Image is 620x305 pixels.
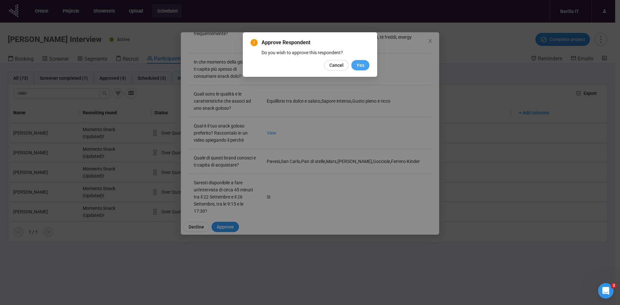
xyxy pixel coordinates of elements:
div: Do you wish to approve this respondent? [262,49,369,56]
iframe: Intercom live chat [598,283,614,299]
span: Yes [356,62,364,69]
span: Cancel [329,62,344,69]
span: 2 [611,283,616,288]
button: Yes [351,60,369,70]
span: Approve Respondent [262,39,369,46]
span: exclamation-circle [251,39,258,46]
button: Cancel [324,60,349,70]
